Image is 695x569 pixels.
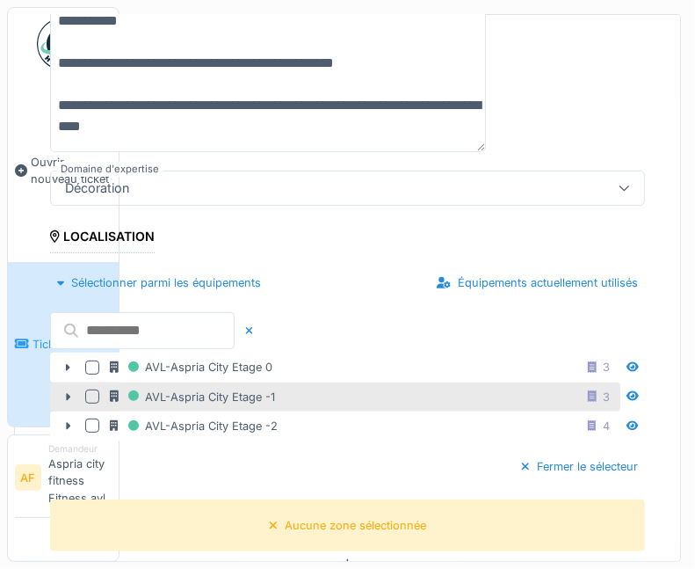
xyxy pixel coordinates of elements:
div: Demandeur [48,442,112,456]
div: 3 [604,389,611,405]
a: Ouvrir nouveau ticket [8,80,119,262]
span: Tickets [33,336,112,353]
a: AF DemandeurAspria city fitness Fitness avl [15,442,112,518]
div: AVL-Aspria City Etage -2 [110,415,278,437]
div: Sélectionner parmi les équipements [50,271,268,295]
div: AVL-Aspria City Etage -1 [110,386,275,408]
div: Équipements actuellement utilisés [430,271,645,295]
label: Domaine d'expertise [57,162,163,177]
span: Ouvrir nouveau ticket [31,154,112,187]
li: AF [15,464,41,491]
div: Fermer le sélecteur [514,455,645,478]
div: AVL-Aspria City Etage 0 [110,356,272,378]
li: Aspria city fitness Fitness avl [48,442,112,514]
div: Aucune zone sélectionnée [285,517,426,534]
div: 3 [604,359,611,376]
div: Décoration [58,179,137,198]
a: Tickets [8,262,119,427]
div: Localisation [50,223,155,253]
img: Badge_color-CXgf-gQk.svg [37,18,90,70]
div: 4 [604,418,611,434]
